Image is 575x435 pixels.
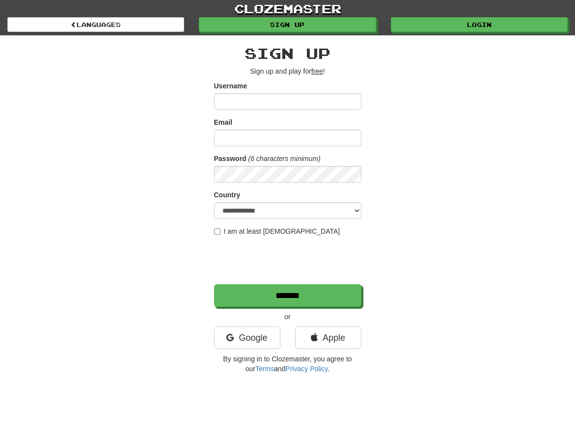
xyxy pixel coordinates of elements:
[255,365,274,373] a: Terms
[214,154,246,163] label: Password
[214,241,363,279] iframe: reCAPTCHA
[214,45,361,61] h2: Sign up
[214,326,280,349] a: Google
[214,312,361,322] p: or
[248,155,321,163] em: (6 characters minimum)
[214,226,340,236] label: I am at least [DEMOGRAPHIC_DATA]
[214,228,220,235] input: I am at least [DEMOGRAPHIC_DATA]
[199,17,376,32] a: Sign up
[285,365,328,373] a: Privacy Policy
[214,190,241,200] label: Country
[311,67,323,75] u: free
[7,17,184,32] a: Languages
[214,66,361,76] p: Sign up and play for !
[295,326,361,349] a: Apple
[214,81,247,91] label: Username
[391,17,568,32] a: Login
[214,117,232,127] label: Email
[214,354,361,374] p: By signing in to Clozemaster, you agree to our and .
